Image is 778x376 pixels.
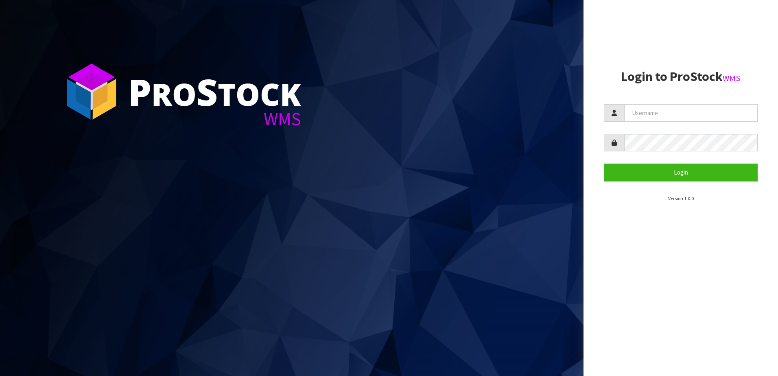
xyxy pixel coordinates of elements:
span: S [197,67,218,116]
input: Username [624,104,758,122]
span: P [128,67,151,116]
div: ro tock [128,73,301,110]
small: WMS [723,73,741,83]
img: ProStock Cube [61,61,122,122]
small: Version 1.0.0 [668,195,694,201]
button: Login [604,164,758,181]
h2: Login to ProStock [604,70,758,84]
div: WMS [128,110,301,128]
